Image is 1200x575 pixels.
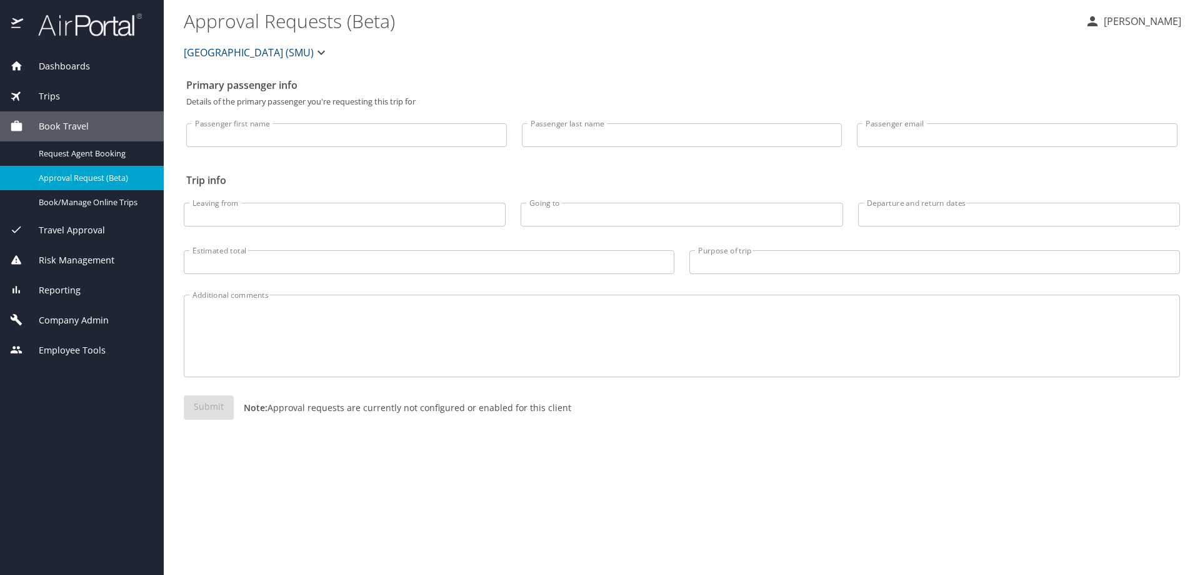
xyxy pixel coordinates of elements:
h2: Trip info [186,170,1177,190]
p: [PERSON_NAME] [1100,14,1181,29]
span: Approval Request (Beta) [39,172,149,184]
span: Company Admin [23,313,109,327]
p: Details of the primary passenger you're requesting this trip for [186,98,1177,106]
span: Risk Management [23,253,114,267]
img: icon-airportal.png [11,13,24,37]
span: Employee Tools [23,343,106,357]
button: [GEOGRAPHIC_DATA] (SMU) [179,40,334,65]
p: Approval requests are currently not configured or enabled for this client [234,401,571,414]
strong: Note: [244,402,267,414]
span: Request Agent Booking [39,148,149,160]
span: [GEOGRAPHIC_DATA] (SMU) [184,44,314,61]
span: Reporting [23,283,81,297]
span: Trips [23,89,60,103]
h2: Primary passenger info [186,75,1177,95]
span: Book/Manage Online Trips [39,196,149,208]
button: [PERSON_NAME] [1080,10,1186,33]
span: Travel Approval [23,223,105,237]
span: Dashboards [23,59,90,73]
img: airportal-logo.png [24,13,142,37]
span: Book Travel [23,120,89,133]
h1: Approval Requests (Beta) [184,1,1075,40]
